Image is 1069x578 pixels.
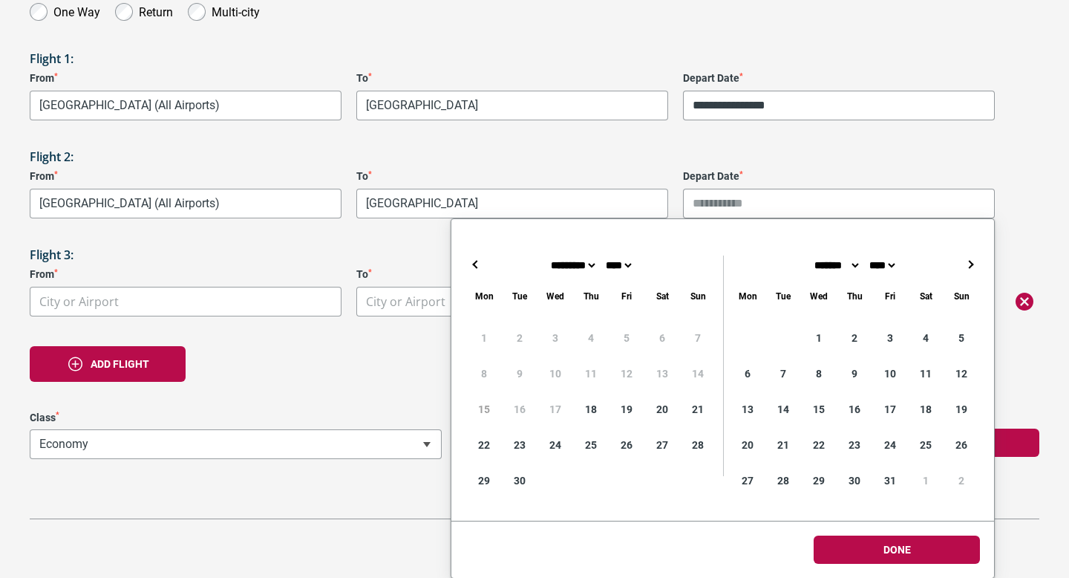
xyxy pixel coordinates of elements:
label: To [356,72,668,85]
div: 7 [765,356,801,392]
button: → [961,256,979,273]
div: Tuesday [765,288,801,305]
div: Saturday [908,288,944,305]
label: To [356,268,668,281]
button: Add flight [30,346,186,382]
div: Wednesday [537,288,573,305]
span: City or Airport [39,293,119,310]
div: 12 [944,356,979,392]
div: 25 [908,427,944,463]
div: 15 [801,392,837,427]
span: City or Airport [366,293,445,310]
div: Monday [466,288,502,305]
span: Chiang Mai, Thailand [357,189,667,218]
div: 8 [801,356,837,392]
div: 10 [872,356,908,392]
div: 31 [872,463,908,499]
div: 30 [837,463,872,499]
div: 21 [680,392,716,427]
div: 13 [730,392,765,427]
div: 2 [944,463,979,499]
div: 19 [609,392,644,427]
div: 23 [502,427,537,463]
label: From [30,170,341,183]
div: 25 [573,427,609,463]
div: 24 [537,427,573,463]
span: City or Airport [356,287,668,316]
div: Tuesday [502,288,537,305]
span: Economy [30,430,441,458]
span: Chiang Mai, Thailand [356,189,668,218]
div: 28 [765,463,801,499]
label: One Way [53,1,100,19]
div: 1 [801,320,837,356]
span: Shanghai, China [30,189,341,218]
div: 20 [730,427,765,463]
div: 2 [837,320,872,356]
div: 23 [837,427,872,463]
div: 5 [944,320,979,356]
button: ← [466,256,484,273]
div: Thursday [837,288,872,305]
div: Sunday [944,288,979,305]
div: 14 [765,392,801,427]
div: 29 [466,463,502,499]
label: From [30,268,341,281]
label: To [356,170,668,183]
div: 27 [644,427,680,463]
div: 1 [908,463,944,499]
h3: Flight 2: [30,150,1039,164]
label: Class [30,412,442,424]
div: 30 [502,463,537,499]
div: Saturday [644,288,680,305]
div: 22 [801,427,837,463]
span: Shanghai, China [30,189,341,218]
div: Sunday [680,288,716,305]
h3: Flight 3: [30,248,1039,262]
div: Wednesday [801,288,837,305]
div: 17 [872,392,908,427]
div: Monday [730,288,765,305]
label: Depart Date [683,72,995,85]
button: Done [814,536,980,564]
span: Beijing, China [356,91,668,120]
span: Melbourne, Australia [30,91,341,120]
div: 19 [944,392,979,427]
div: 18 [573,392,609,427]
div: Friday [609,288,644,305]
div: 9 [837,356,872,392]
div: 27 [730,463,765,499]
span: Economy [30,429,442,459]
label: From [30,72,341,85]
div: 28 [680,427,716,463]
div: 26 [609,427,644,463]
div: 16 [837,392,872,427]
div: 18 [908,392,944,427]
span: City or Airport [30,288,341,316]
div: Friday [872,288,908,305]
div: 11 [908,356,944,392]
div: 6 [730,356,765,392]
h3: Flight 1: [30,52,1039,66]
label: Return [139,1,173,19]
div: 24 [872,427,908,463]
label: Depart Date [683,170,995,183]
div: Thursday [573,288,609,305]
span: City or Airport [357,288,667,316]
div: 3 [872,320,908,356]
span: Beijing, China [357,91,667,120]
div: 26 [944,427,979,463]
div: 21 [765,427,801,463]
div: 22 [466,427,502,463]
div: 20 [644,392,680,427]
div: 4 [908,320,944,356]
div: 29 [801,463,837,499]
label: Multi-city [212,1,260,19]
